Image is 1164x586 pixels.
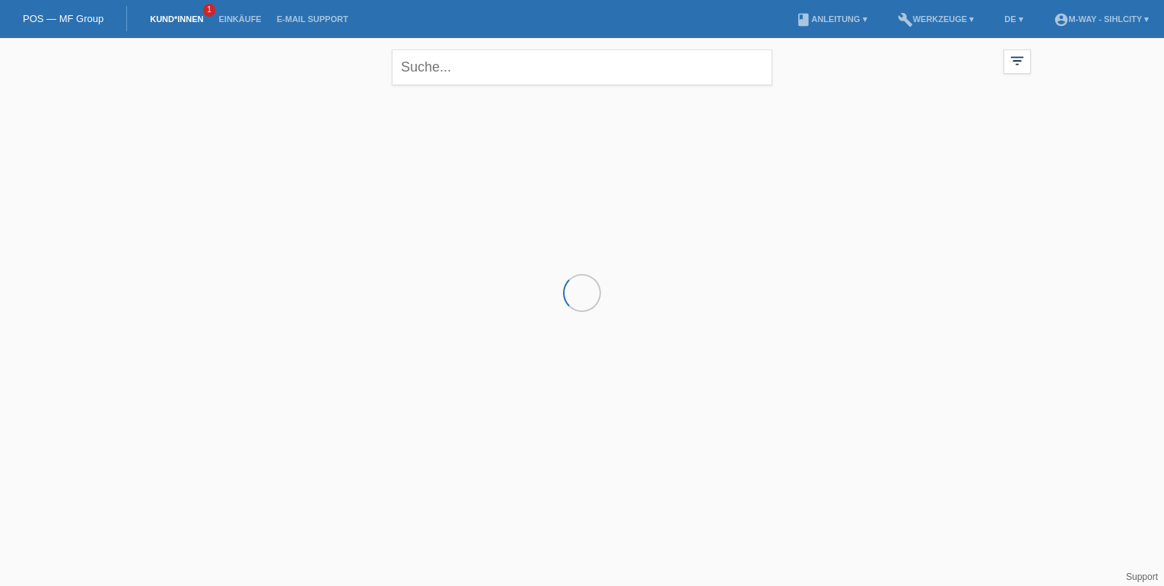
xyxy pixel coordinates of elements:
i: account_circle [1054,12,1069,27]
i: book [796,12,811,27]
input: Suche... [392,49,772,85]
a: buildWerkzeuge ▾ [890,14,982,24]
a: Kund*innen [142,14,211,24]
i: filter_list [1009,53,1026,69]
i: build [898,12,913,27]
a: POS — MF Group [23,13,103,24]
span: 1 [203,4,215,17]
a: Einkäufe [211,14,269,24]
a: Support [1126,572,1158,582]
a: DE ▾ [997,14,1030,24]
a: bookAnleitung ▾ [788,14,874,24]
a: account_circlem-way - Sihlcity ▾ [1046,14,1156,24]
a: E-Mail Support [269,14,356,24]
